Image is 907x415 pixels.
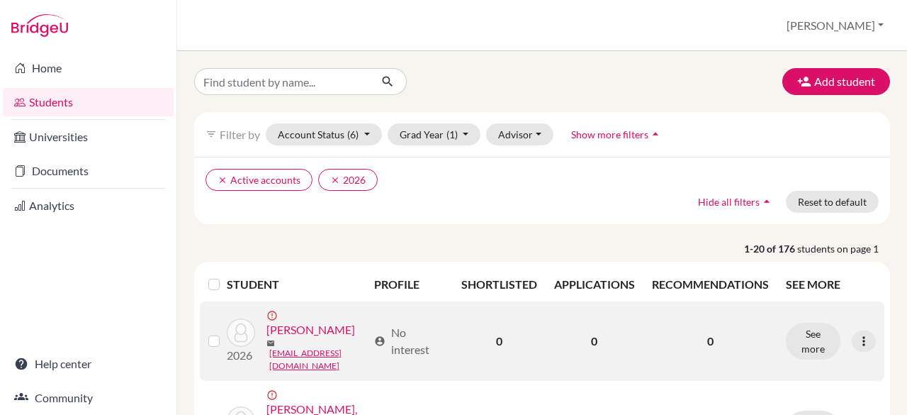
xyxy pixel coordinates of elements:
div: No interest [374,324,444,358]
a: Students [3,88,174,116]
span: Filter by [220,128,260,141]
a: Universities [3,123,174,151]
a: [EMAIL_ADDRESS][DOMAIN_NAME] [269,347,367,372]
i: arrow_drop_up [760,194,774,209]
a: Home [3,54,174,82]
strong: 1-20 of 176 [744,241,797,256]
span: Show more filters [571,128,648,140]
span: Hide all filters [698,196,760,208]
th: STUDENT [227,267,365,301]
button: Advisor [486,123,553,145]
a: Help center [3,350,174,378]
button: Reset to default [786,191,879,213]
th: SHORTLISTED [453,267,546,301]
a: Community [3,384,174,412]
th: SEE MORE [777,267,884,301]
p: 0 [652,333,769,350]
button: Show more filtersarrow_drop_up [559,123,675,145]
button: [PERSON_NAME] [780,12,890,39]
button: Hide all filtersarrow_drop_up [686,191,786,213]
button: clearActive accounts [205,169,312,191]
span: (6) [347,128,359,140]
th: RECOMMENDATIONS [643,267,777,301]
th: APPLICATIONS [546,267,643,301]
td: 0 [546,301,643,381]
i: clear [330,175,340,185]
th: PROFILE [366,267,453,301]
span: account_circle [374,336,385,347]
button: clear2026 [318,169,378,191]
span: students on page 1 [797,241,890,256]
a: [PERSON_NAME] [266,321,355,338]
td: 0 [453,301,546,381]
button: Add student [782,68,890,95]
span: error_outline [266,310,281,321]
button: See more [786,323,840,360]
p: 2026 [227,347,255,364]
img: ABBAS, MOHAMMED [227,319,255,347]
button: Grad Year(1) [388,123,481,145]
button: Account Status(6) [266,123,382,145]
i: filter_list [205,128,217,140]
span: (1) [446,128,458,140]
a: Documents [3,157,174,185]
i: arrow_drop_up [648,127,663,141]
img: Bridge-U [11,14,68,37]
i: clear [218,175,227,185]
span: error_outline [266,389,281,401]
a: Analytics [3,192,174,220]
span: mail [266,339,275,348]
input: Find student by name... [194,68,370,95]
